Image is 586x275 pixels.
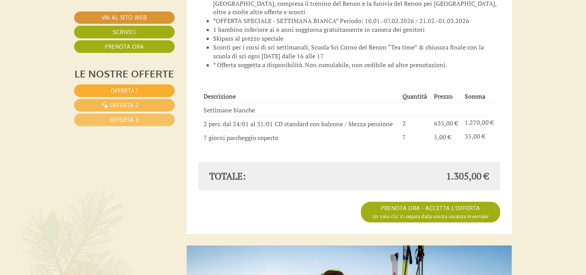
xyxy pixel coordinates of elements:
[400,117,431,130] td: 2
[111,87,138,94] span: Offerta 1
[204,91,400,102] th: Descrizione
[185,38,291,43] small: 15:30
[434,133,451,141] span: 5,00 €
[462,117,495,130] td: 1.270,00 €
[204,117,400,130] td: 2 pers. dal 24/01 al 31/01 CD standard con balcone / Mezza pensione
[214,61,501,69] li: * Offerta soggetta a disponibilità. Non cumulabile, non cedibile ad altre prenotazioni.
[434,119,458,127] span: 635,00 €
[446,170,489,183] span: 1.305,00 €
[214,25,501,34] li: 1 bambino inferiore ai 6 anni soggiorna gratuitamente in camera dei genitori
[133,6,169,19] div: martedì
[462,130,495,144] td: 35,00 €
[431,91,462,102] th: Prezzo
[110,102,139,109] span: Offerta 2
[400,91,431,102] th: Quantità
[74,40,175,53] a: Prenota ora
[361,202,500,222] a: PRENOTA ORA - accetta l'offertaUn solo clic Vi separa dalla vostra vacanza invernale!
[265,203,303,216] button: Invia
[110,117,139,123] span: Offerta 3
[204,103,400,117] td: Settimane bianche
[214,43,501,61] li: Sconti per i corsi di sci settimanali, Scuola Sci Corno del Renon “Tea time” & chiusura finale co...
[214,34,501,43] li: Skipass al prezzo speciale
[372,214,489,219] span: Un solo clic Vi separa dalla vostra vacanza invernale!
[204,170,349,183] div: Totale:
[185,23,291,29] div: Lei
[214,16,501,25] li: *OFFERTA SPECIALE - SETTIMANA BIANCA* Periodo: 10.01.-07.02.2026 / 21.02.-01.03.2026
[400,130,431,144] td: 7
[182,21,296,44] div: Buon giorno, come possiamo aiutarla?
[74,66,175,81] div: Le nostre offerte
[462,91,495,102] th: Somma
[74,12,175,24] a: Vai al sito web
[204,130,400,144] td: 7 giorni parcheggio coperto
[74,26,175,38] a: Scrivici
